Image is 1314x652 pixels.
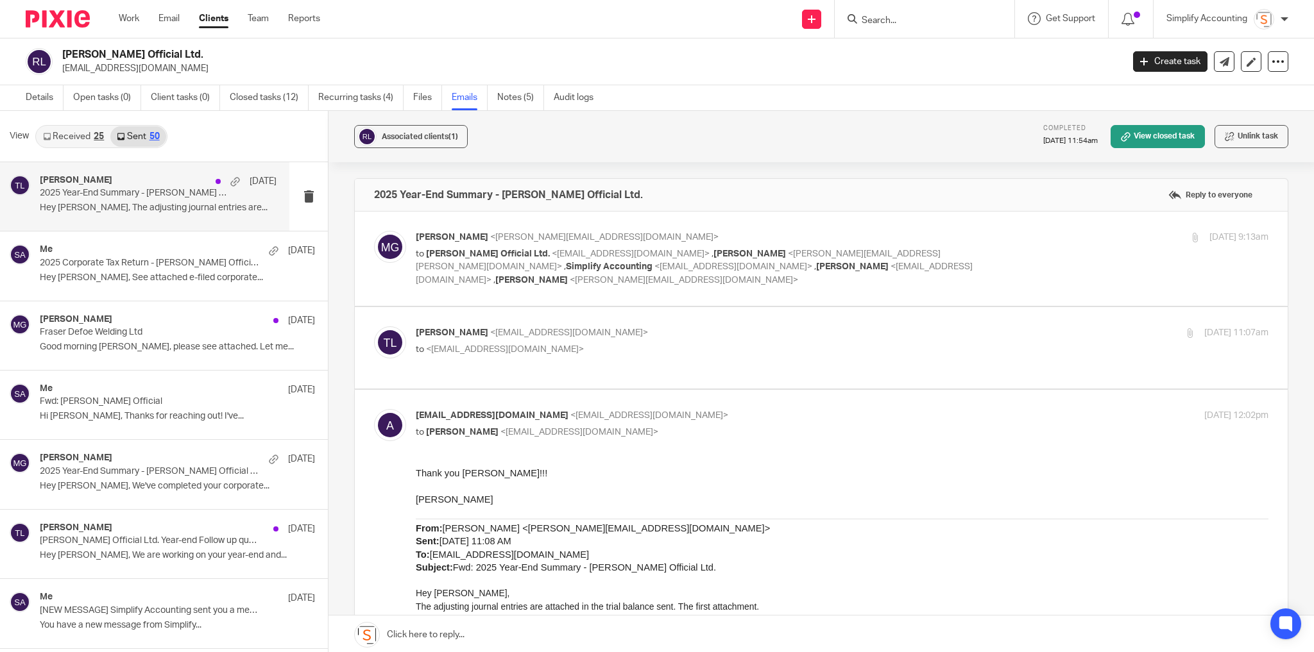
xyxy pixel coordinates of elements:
[490,328,648,337] span: <[EMAIL_ADDRESS][DOMAIN_NAME]>
[10,314,30,335] img: svg%3E
[712,249,713,258] span: ,
[318,85,404,110] a: Recurring tasks (4)
[40,592,53,603] h4: Me
[500,428,658,437] span: <[EMAIL_ADDRESS][DOMAIN_NAME]>
[40,605,260,616] p: [NEW MESSAGE] Simplify Accounting sent you a message
[288,522,315,535] p: [DATE]
[1166,12,1247,25] p: Simplify Accounting
[40,258,260,269] p: 2025 Corporate Tax Return - [PERSON_NAME] Official Ltd.
[40,522,112,533] h4: [PERSON_NAME]
[40,203,277,213] p: Hey [PERSON_NAME], The adjusting journal entries are...
[288,592,315,605] p: [DATE]
[495,276,568,285] span: [PERSON_NAME]
[62,48,903,62] h2: [PERSON_NAME] Official Ltd.
[1046,14,1095,23] span: Get Support
[814,262,816,271] span: ,
[416,249,424,258] span: to
[357,127,377,146] img: svg%3E
[374,409,406,441] img: svg%3E
[40,466,260,477] p: 2025 Year-End Summary - [PERSON_NAME] Official Ltd.
[374,326,406,358] img: svg%3E
[230,85,309,110] a: Closed tasks (12)
[452,85,488,110] a: Emails
[40,396,260,407] p: Fwd: [PERSON_NAME] Official
[416,411,568,420] span: [EMAIL_ADDRESS][DOMAIN_NAME]
[426,345,584,354] span: <[EMAIL_ADDRESS][DOMAIN_NAME]>
[26,48,53,75] img: svg%3E
[40,550,315,561] p: Hey [PERSON_NAME], We are working on your year-end and...
[1204,326,1268,340] p: [DATE] 11:07am
[554,85,603,110] a: Audit logs
[860,15,976,27] input: Search
[10,244,30,265] img: svg%3E
[199,12,228,25] a: Clients
[40,272,315,283] p: Hey [PERSON_NAME], See attached e-filed corporate...
[384,431,681,441] a: [PERSON_NAME][EMAIL_ADDRESS][PERSON_NAME][DOMAIN_NAME]
[23,392,98,402] span: [PERSON_NAME]
[448,133,458,140] span: (1)
[570,411,728,420] span: <[EMAIL_ADDRESS][DOMAIN_NAME]>
[40,188,229,199] p: 2025 Year-End Summary - [PERSON_NAME] Official Ltd.
[110,126,166,147] a: Sent50
[564,262,566,271] span: ,
[247,444,398,454] a: [EMAIL_ADDRESS][DOMAIN_NAME]
[158,12,180,25] a: Email
[426,249,550,258] span: [PERSON_NAME] Official Ltd.
[40,383,53,394] h4: Me
[40,481,315,492] p: Hey [PERSON_NAME], We've completed your corporate...
[288,244,315,257] p: [DATE]
[5,444,156,454] a: [EMAIL_ADDRESS][DOMAIN_NAME]
[119,12,139,25] a: Work
[40,175,112,186] h4: [PERSON_NAME]
[413,85,442,110] a: Files
[1133,51,1207,72] a: Create task
[1043,125,1086,131] span: Completed
[288,314,315,327] p: [DATE]
[416,233,488,242] span: [PERSON_NAME]
[40,327,260,338] p: Fraser Defoe Welding Ltd
[250,175,277,188] p: [DATE]
[310,519,636,529] span: Let us know if you want to review your corporate taxes with us before we file.
[94,132,104,141] div: 25
[816,262,889,271] span: [PERSON_NAME]
[62,62,1114,75] p: [EMAIL_ADDRESS][DOMAIN_NAME]
[26,10,90,28] img: Pixie
[493,276,495,285] span: ,
[142,431,293,441] a: [EMAIL_ADDRESS][DOMAIN_NAME]
[10,522,30,543] img: svg%3E
[73,85,141,110] a: Open tasks (0)
[40,411,315,422] p: Hi [PERSON_NAME], Thanks for reaching out! I've...
[149,132,160,141] div: 50
[552,249,710,258] span: <[EMAIL_ADDRESS][DOMAIN_NAME]>
[40,314,112,325] h4: [PERSON_NAME]
[10,592,30,612] img: svg%3E
[374,188,643,201] h4: 2025 Year-End Summary - [PERSON_NAME] Official Ltd.
[374,231,406,263] img: svg%3E
[10,175,30,196] img: svg%3E
[40,342,315,353] p: Good morning [PERSON_NAME], please see attached. Let me...
[654,262,812,271] span: <[EMAIL_ADDRESS][DOMAIN_NAME]>
[1254,9,1274,29] img: Screenshot%202023-11-29%20141159.png
[10,130,29,143] span: View
[382,133,458,140] span: Associated clients
[40,535,260,546] p: [PERSON_NAME] Official Ltd. Year-end Follow up questions.
[566,262,653,271] span: Simplify Accounting
[37,126,110,147] a: Received25
[1204,409,1268,422] p: [DATE] 12:02pm
[1111,125,1205,148] a: View closed task
[570,276,798,285] span: <[PERSON_NAME][EMAIL_ADDRESS][DOMAIN_NAME]>
[248,12,269,25] a: Team
[488,444,712,454] a: [PERSON_NAME][EMAIL_ADDRESS][DOMAIN_NAME]
[40,453,112,464] h4: [PERSON_NAME]
[416,262,973,285] span: <[EMAIL_ADDRESS][DOMAIN_NAME]>
[1209,231,1268,244] p: [DATE] 9:13am
[1165,185,1256,205] label: Reply to everyone
[288,383,315,396] p: [DATE]
[10,383,30,404] img: svg%3E
[426,428,499,437] span: [PERSON_NAME]
[416,345,424,354] span: to
[40,620,315,631] p: You have a new message from Simplify...
[354,125,468,148] button: Associated clients(1)
[26,85,64,110] a: Details
[10,453,30,473] img: svg%3E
